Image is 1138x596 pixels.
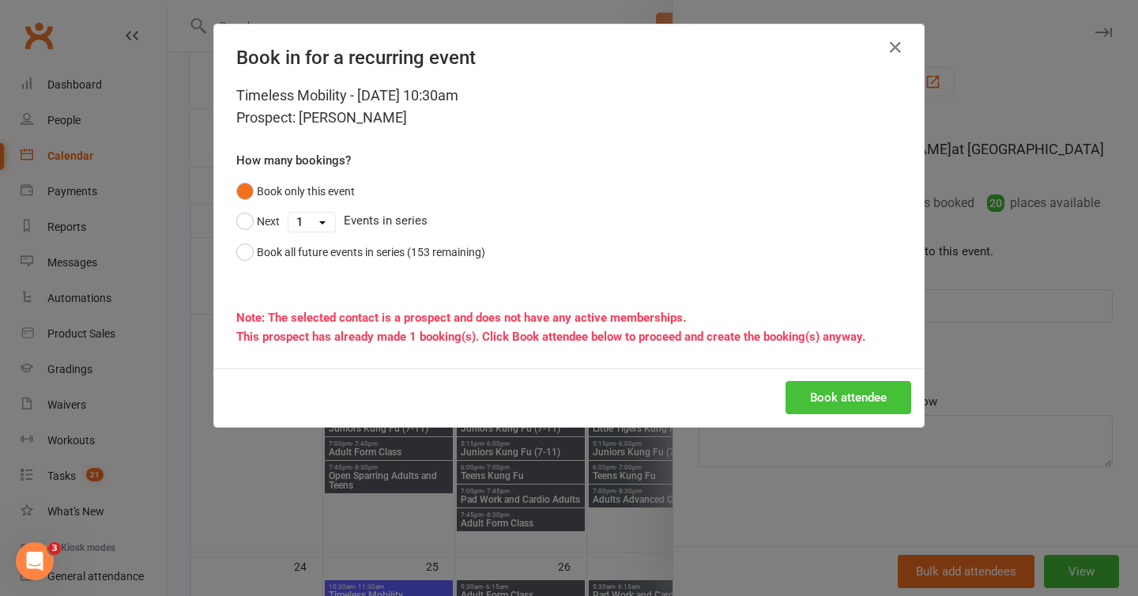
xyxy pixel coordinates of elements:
h4: Book in for a recurring event [236,47,902,69]
button: Book only this event [236,176,355,206]
div: Note: The selected contact is a prospect and does not have any active memberships. [236,308,902,327]
div: Events in series [236,206,902,236]
div: This prospect has already made 1 booking(s). Click Book attendee below to proceed and create the ... [236,327,902,346]
button: Book attendee [786,381,911,414]
div: Timeless Mobility - [DATE] 10:30am Prospect: [PERSON_NAME] [236,85,902,129]
span: 3 [48,542,61,555]
button: Next [236,206,280,236]
button: Close [883,35,908,60]
div: Book all future events in series (153 remaining) [257,243,485,261]
label: How many bookings? [236,151,351,170]
iframe: Intercom live chat [16,542,54,580]
button: Book all future events in series (153 remaining) [236,237,485,267]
